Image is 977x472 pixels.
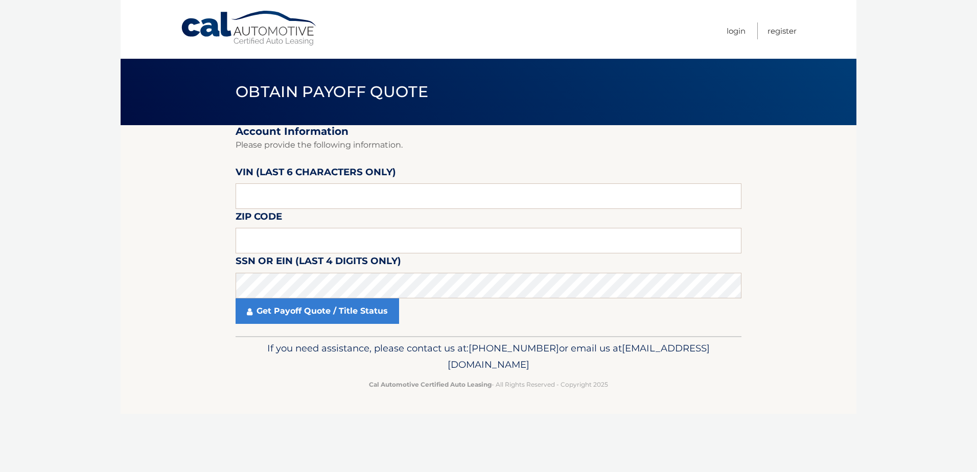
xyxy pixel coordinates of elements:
label: Zip Code [236,209,282,228]
a: Login [727,22,746,39]
a: Get Payoff Quote / Title Status [236,298,399,324]
p: Please provide the following information. [236,138,741,152]
label: SSN or EIN (last 4 digits only) [236,253,401,272]
p: - All Rights Reserved - Copyright 2025 [242,379,735,390]
a: Cal Automotive [180,10,318,46]
p: If you need assistance, please contact us at: or email us at [242,340,735,373]
span: [PHONE_NUMBER] [469,342,559,354]
h2: Account Information [236,125,741,138]
strong: Cal Automotive Certified Auto Leasing [369,381,492,388]
a: Register [767,22,797,39]
span: Obtain Payoff Quote [236,82,428,101]
label: VIN (last 6 characters only) [236,164,396,183]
